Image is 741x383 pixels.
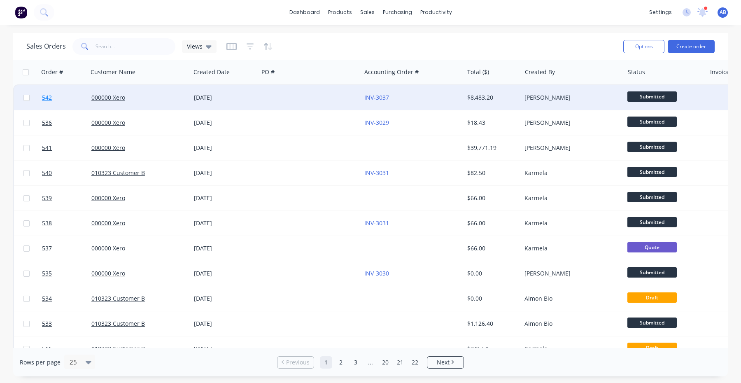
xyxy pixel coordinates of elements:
span: Submitted [627,117,677,127]
a: 536 [42,110,91,135]
div: [DATE] [194,194,255,202]
span: Next [437,358,450,367]
a: Jump forward [364,356,377,369]
div: Accounting Order # [364,68,419,76]
div: $0.00 [467,269,515,278]
div: Karmela [524,194,616,202]
a: 534 [42,286,91,311]
div: Total ($) [467,68,489,76]
div: Order # [41,68,63,76]
div: Aimon Bio [524,294,616,303]
span: 538 [42,219,52,227]
div: Created Date [193,68,230,76]
div: [DATE] [194,294,255,303]
div: [PERSON_NAME] [524,93,616,102]
div: PO # [261,68,275,76]
img: Factory [15,6,27,19]
div: settings [645,6,676,19]
span: Submitted [627,142,677,152]
a: INV-3037 [364,93,389,101]
div: $66.00 [467,219,515,227]
div: $39,771.19 [467,144,515,152]
button: Create order [668,40,715,53]
div: [DATE] [194,119,255,127]
a: 010323 Customer B [91,320,145,327]
div: products [324,6,356,19]
span: Submitted [627,192,677,202]
div: Status [628,68,645,76]
div: Karmela [524,244,616,252]
div: [DATE] [194,144,255,152]
div: [PERSON_NAME] [524,269,616,278]
div: [DATE] [194,93,255,102]
div: $82.50 [467,169,515,177]
span: Submitted [627,217,677,227]
span: 542 [42,93,52,102]
a: Page 22 [409,356,421,369]
a: Page 2 [335,356,347,369]
a: 000000 Xero [91,144,125,152]
a: 000000 Xero [91,93,125,101]
a: 000000 Xero [91,269,125,277]
div: $66.00 [467,194,515,202]
input: Search... [96,38,176,55]
span: Submitted [627,267,677,278]
a: 010323 Customer B [91,169,145,177]
a: 540 [42,161,91,185]
span: 535 [42,269,52,278]
a: 541 [42,135,91,160]
span: Draft [627,292,677,303]
span: 539 [42,194,52,202]
a: INV-3031 [364,169,389,177]
div: [DATE] [194,219,255,227]
div: [DATE] [194,169,255,177]
a: 000000 Xero [91,119,125,126]
span: Submitted [627,91,677,102]
span: Submitted [627,318,677,328]
a: 516 [42,336,91,361]
a: 010323 Customer B [91,345,145,353]
span: Quote [627,242,677,252]
div: Customer Name [91,68,135,76]
div: Karmela [524,169,616,177]
div: [PERSON_NAME] [524,144,616,152]
span: 534 [42,294,52,303]
div: [PERSON_NAME] [524,119,616,127]
div: $18.43 [467,119,515,127]
a: Page 3 [350,356,362,369]
a: 533 [42,311,91,336]
span: Draft [627,343,677,353]
span: 540 [42,169,52,177]
span: 516 [42,345,52,353]
span: Submitted [627,167,677,177]
a: INV-3031 [364,219,389,227]
a: 000000 Xero [91,219,125,227]
span: Views [187,42,203,51]
div: [DATE] [194,345,255,353]
span: 533 [42,320,52,328]
div: purchasing [379,6,416,19]
div: $346.50 [467,345,515,353]
h1: Sales Orders [26,42,66,50]
a: 537 [42,236,91,261]
a: 542 [42,85,91,110]
span: 541 [42,144,52,152]
a: INV-3029 [364,119,389,126]
a: Previous page [277,358,314,367]
a: 000000 Xero [91,244,125,252]
span: AB [720,9,726,16]
div: sales [356,6,379,19]
div: Karmela [524,345,616,353]
a: Next page [427,358,464,367]
div: Aimon Bio [524,320,616,328]
a: 539 [42,186,91,210]
div: Created By [525,68,555,76]
div: $0.00 [467,294,515,303]
a: 010323 Customer B [91,294,145,302]
div: $8,483.20 [467,93,515,102]
span: Previous [286,358,310,367]
div: Karmela [524,219,616,227]
span: 537 [42,244,52,252]
div: $1,126.40 [467,320,515,328]
span: 536 [42,119,52,127]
